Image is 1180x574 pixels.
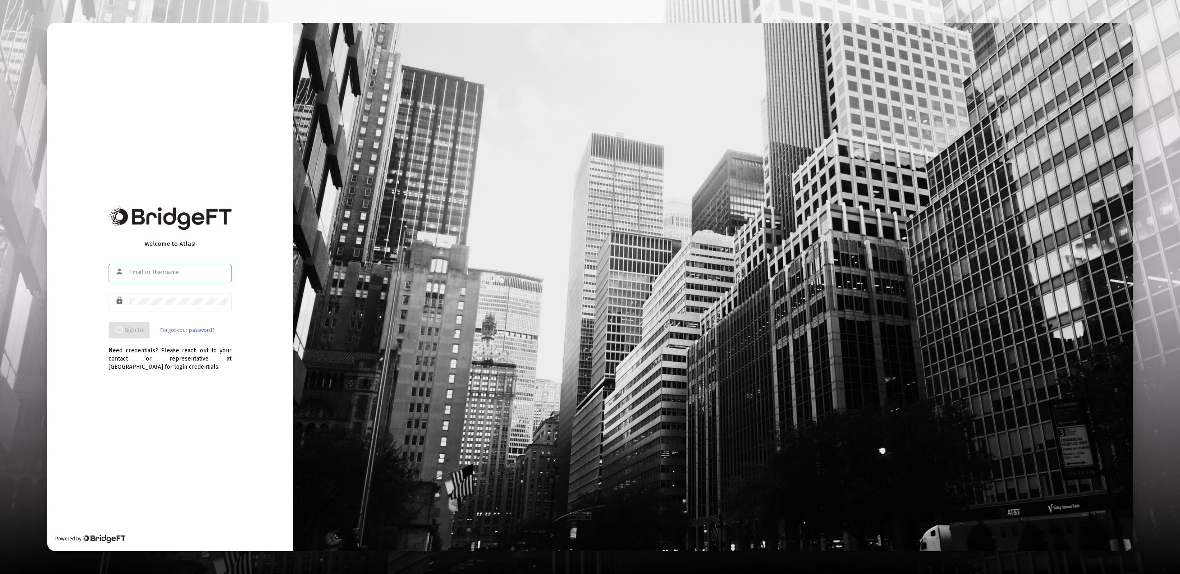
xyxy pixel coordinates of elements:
span: Sign In [115,327,143,334]
img: Bridge Financial Technology Logo [82,535,125,543]
a: Forgot your password? [160,326,214,334]
div: Powered by [55,535,125,543]
mat-icon: lock [115,296,125,306]
div: Need credentials? Please reach out to your contact or representative at [GEOGRAPHIC_DATA] for log... [109,338,231,371]
mat-icon: person [115,267,125,277]
input: Email or Username [129,269,227,276]
div: Welcome to Atlas! [109,240,231,248]
button: Sign In [109,322,150,338]
img: Bridge Financial Technology Logo [109,206,231,230]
